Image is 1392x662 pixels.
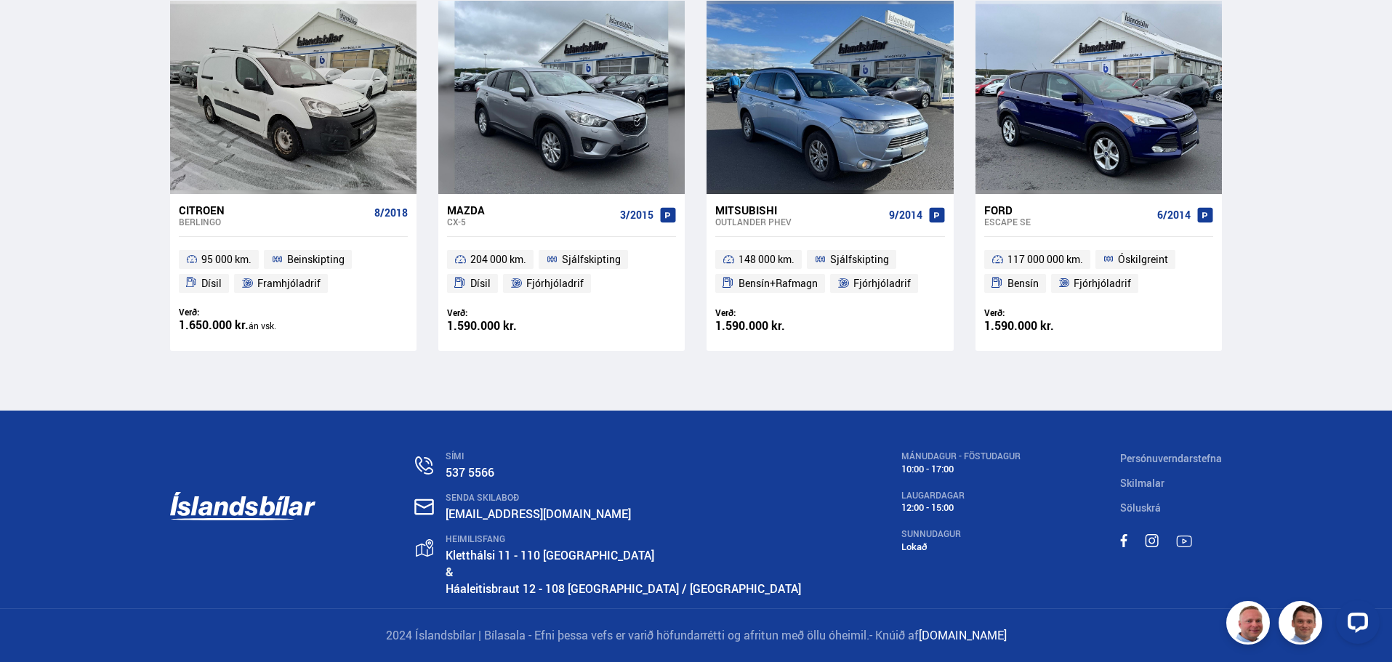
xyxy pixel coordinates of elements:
a: Ford Escape SE 6/2014 117 000 000 km. Óskilgreint Bensín Fjórhjóladrif Verð: 1.590.000 kr. [975,194,1222,351]
a: [EMAIL_ADDRESS][DOMAIN_NAME] [446,506,631,522]
img: n0V2lOsqF3l1V2iz.svg [415,456,433,475]
div: SÍMI [446,451,801,461]
div: Verð: [447,307,562,318]
span: 3/2015 [620,209,653,221]
div: Escape SE [984,217,1151,227]
span: án vsk. [249,320,276,331]
iframe: LiveChat chat widget [1324,594,1385,655]
span: Sjálfskipting [830,251,889,268]
div: Outlander PHEV [715,217,882,227]
img: FbJEzSuNWCJXmdc-.webp [1281,603,1324,647]
span: Sjálfskipting [562,251,621,268]
span: 148 000 km. [739,251,794,268]
div: Lokað [901,541,1021,552]
span: Bensín [1007,275,1039,292]
span: Fjórhjóladrif [1074,275,1131,292]
span: - Knúið af [869,627,919,643]
div: Mitsubishi [715,203,882,217]
strong: & [446,564,454,580]
div: 10:00 - 17:00 [901,464,1021,475]
div: 1.590.000 kr. [984,320,1099,332]
span: Dísil [201,275,222,292]
span: 9/2014 [889,209,922,221]
div: 12:00 - 15:00 [901,502,1021,513]
span: 204 000 km. [470,251,526,268]
div: Verð: [715,307,830,318]
span: Óskilgreint [1118,251,1168,268]
div: Ford [984,203,1151,217]
div: 1.650.000 kr. [179,319,294,332]
span: 95 000 km. [201,251,252,268]
span: Fjórhjóladrif [526,275,584,292]
div: Citroen [179,203,369,217]
a: Háaleitisbraut 12 - 108 [GEOGRAPHIC_DATA] / [GEOGRAPHIC_DATA] [446,581,801,597]
span: 8/2018 [374,207,408,219]
a: [DOMAIN_NAME] [919,627,1007,643]
p: 2024 Íslandsbílar | Bílasala - Efni þessa vefs er varið höfundarrétti og afritun með öllu óheimil. [170,627,1223,644]
div: HEIMILISFANG [446,534,801,544]
div: Berlingo [179,217,369,227]
span: Fjórhjóladrif [853,275,911,292]
div: CX-5 [447,217,614,227]
a: Skilmalar [1120,476,1164,490]
div: 1.590.000 kr. [447,320,562,332]
a: Kletthálsi 11 - 110 [GEOGRAPHIC_DATA] [446,547,654,563]
span: Dísil [470,275,491,292]
a: Citroen Berlingo 8/2018 95 000 km. Beinskipting Dísil Framhjóladrif Verð: 1.650.000 kr.án vsk. [170,194,417,351]
a: 537 5566 [446,464,494,480]
div: Verð: [179,307,294,318]
span: Bensín+Rafmagn [739,275,818,292]
img: gp4YpyYFnEr45R34.svg [416,539,433,557]
a: Mazda CX-5 3/2015 204 000 km. Sjálfskipting Dísil Fjórhjóladrif Verð: 1.590.000 kr. [438,194,685,351]
span: Beinskipting [287,251,345,268]
div: LAUGARDAGAR [901,491,1021,501]
a: Persónuverndarstefna [1120,451,1222,465]
span: 6/2014 [1157,209,1191,221]
img: siFngHWaQ9KaOqBr.png [1228,603,1272,647]
a: Mitsubishi Outlander PHEV 9/2014 148 000 km. Sjálfskipting Bensín+Rafmagn Fjórhjóladrif Verð: 1.5... [707,194,953,351]
div: Verð: [984,307,1099,318]
span: 117 000 000 km. [1007,251,1083,268]
div: MÁNUDAGUR - FÖSTUDAGUR [901,451,1021,461]
span: Framhjóladrif [257,275,321,292]
div: SUNNUDAGUR [901,529,1021,539]
a: Söluskrá [1120,501,1161,514]
div: Mazda [447,203,614,217]
div: 1.590.000 kr. [715,320,830,332]
div: SENDA SKILABOÐ [446,493,801,503]
img: nHj8e-n-aHgjukTg.svg [414,498,434,515]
